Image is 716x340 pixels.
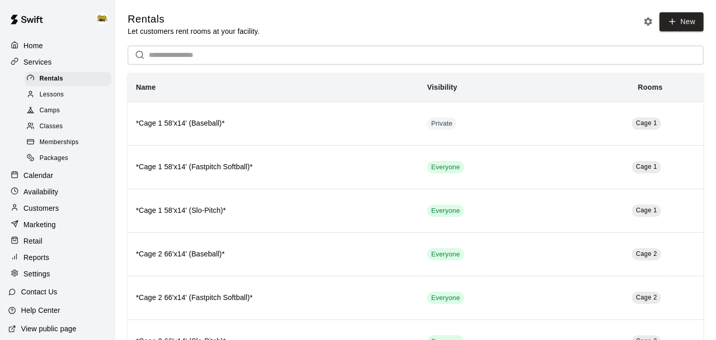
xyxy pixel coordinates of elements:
[8,201,107,216] a: Customers
[24,187,58,197] p: Availability
[24,219,56,230] p: Marketing
[8,54,107,70] a: Services
[8,250,107,265] a: Reports
[25,151,115,167] a: Packages
[427,293,464,303] span: Everyone
[25,87,115,103] a: Lessons
[39,137,78,148] span: Memberships
[636,294,657,301] span: Cage 2
[25,119,115,135] a: Classes
[427,292,464,304] div: This service is visible to all of your customers
[39,74,63,84] span: Rentals
[25,135,111,150] div: Memberships
[136,162,411,173] h6: *Cage 1 58'x14' (Fastpitch Softball)*
[641,14,656,29] button: Rental settings
[136,249,411,260] h6: *Cage 2 66'x14' (Baseball)*
[39,106,60,116] span: Camps
[8,233,107,249] a: Retail
[8,168,107,183] a: Calendar
[24,57,52,67] p: Services
[24,269,50,279] p: Settings
[8,217,107,232] a: Marketing
[136,83,156,91] b: Name
[94,8,115,29] div: HITHOUSE ABBY
[427,161,464,173] div: This service is visible to all of your customers
[25,135,115,151] a: Memberships
[25,72,111,86] div: Rentals
[25,151,111,166] div: Packages
[39,122,63,132] span: Classes
[638,83,663,91] b: Rooms
[8,184,107,199] a: Availability
[96,12,108,25] img: HITHOUSE ABBY
[128,12,260,26] h5: Rentals
[25,88,111,102] div: Lessons
[136,118,411,129] h6: *Cage 1 58'x14' (Baseball)*
[636,207,657,214] span: Cage 1
[21,324,76,334] p: View public page
[24,41,43,51] p: Home
[39,153,68,164] span: Packages
[427,119,457,129] span: Private
[427,83,458,91] b: Visibility
[24,252,49,263] p: Reports
[39,90,64,100] span: Lessons
[427,250,464,259] span: Everyone
[427,248,464,261] div: This service is visible to all of your customers
[128,26,260,36] p: Let customers rent rooms at your facility.
[25,103,115,119] a: Camps
[427,163,464,172] span: Everyone
[25,104,111,118] div: Camps
[636,119,657,127] span: Cage 1
[427,117,457,130] div: This service is hidden, and can only be accessed via a direct link
[660,12,704,31] a: New
[24,203,59,213] p: Customers
[636,163,657,170] span: Cage 1
[136,292,411,304] h6: *Cage 2 66'x14' (Fastpitch Softball)*
[25,71,115,87] a: Rentals
[25,119,111,134] div: Classes
[136,205,411,216] h6: *Cage 1 58'x14' (Slo-Pitch)*
[636,250,657,257] span: Cage 2
[24,236,43,246] p: Retail
[427,205,464,217] div: This service is visible to all of your customers
[21,287,57,297] p: Contact Us
[427,206,464,216] span: Everyone
[21,305,60,315] p: Help Center
[8,266,107,282] a: Settings
[8,38,107,53] a: Home
[24,170,53,181] p: Calendar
